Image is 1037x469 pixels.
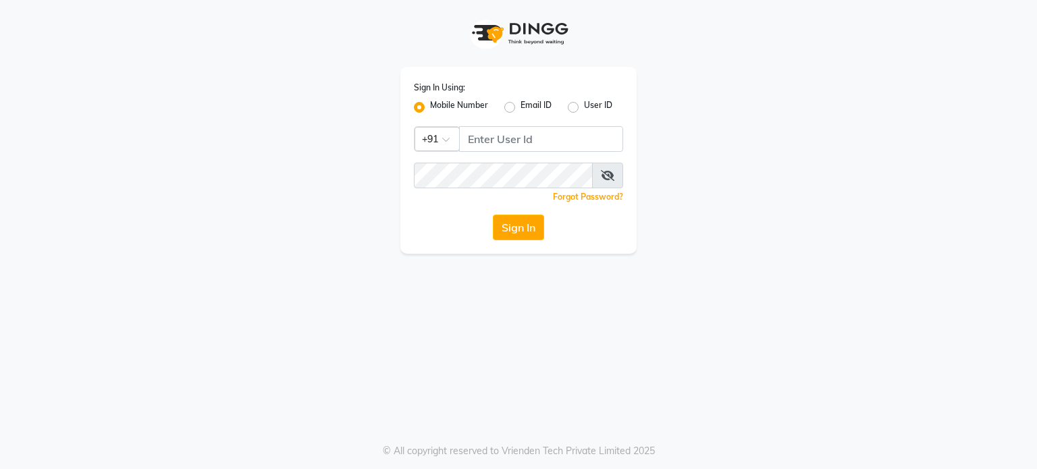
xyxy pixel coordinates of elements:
label: Sign In Using: [414,82,465,94]
label: Email ID [521,99,552,115]
label: Mobile Number [430,99,488,115]
a: Forgot Password? [553,192,623,202]
button: Sign In [493,215,544,240]
img: logo1.svg [464,13,573,53]
label: User ID [584,99,612,115]
input: Username [459,126,623,152]
input: Username [414,163,593,188]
